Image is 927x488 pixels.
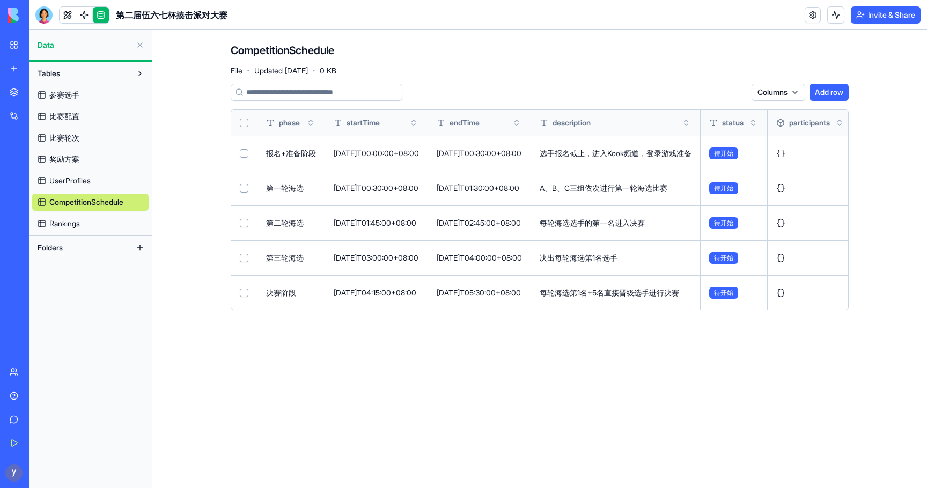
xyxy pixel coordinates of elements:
[851,6,921,24] button: Invite & Share
[32,108,149,125] a: 比赛配置
[553,117,591,128] span: description
[776,148,845,159] pre: {}
[334,287,419,298] div: [DATE]T04:15:00+08:00
[709,147,738,159] span: 待开始
[752,84,805,101] button: Columns
[540,183,691,194] div: A、B、C三组依次进行第一轮海选比赛
[437,148,522,159] div: [DATE]T00:30:00+08:00
[38,40,131,50] span: Data
[38,242,63,253] span: Folders
[776,218,845,228] pre: {}
[32,129,149,146] a: 比赛轮次
[49,111,79,122] span: 比赛配置
[32,151,149,168] a: 奖励方案
[266,183,316,194] div: 第一轮海选
[437,183,522,194] div: [DATE]T01:30:00+08:00
[32,65,131,82] button: Tables
[231,65,242,76] span: File
[334,148,419,159] div: [DATE]T00:00:00+08:00
[305,117,316,128] button: Toggle sort
[266,253,316,263] div: 第三轮海选
[776,287,845,298] pre: {}
[789,117,830,128] span: participants
[437,253,522,263] div: [DATE]T04:00:00+08:00
[709,217,738,229] span: 待开始
[49,197,123,208] span: CompetitionSchedule
[748,117,759,128] button: Toggle sort
[334,183,419,194] div: [DATE]T00:30:00+08:00
[240,219,248,227] button: Select row
[32,239,131,256] button: Folders
[49,175,91,186] span: UserProfiles
[254,65,308,76] span: Updated [DATE]
[266,218,316,228] div: 第二轮海选
[810,84,849,101] button: Add row
[240,184,248,193] button: Select row
[709,252,738,264] span: 待开始
[776,183,845,194] pre: {}
[437,287,522,298] div: [DATE]T05:30:00+08:00
[247,62,250,79] span: ·
[681,117,691,128] button: Toggle sort
[266,287,316,298] div: 决赛阶段
[540,148,691,159] div: 选手报名截止，进入Kook频道，登录游戏准备
[231,43,334,58] h4: CompetitionSchedule
[32,194,149,211] a: CompetitionSchedule
[32,172,149,189] a: UserProfiles
[776,253,845,263] pre: {}
[511,117,522,128] button: Toggle sort
[49,90,79,100] span: 参赛选手
[334,253,419,263] div: [DATE]T03:00:00+08:00
[540,287,691,298] div: 每轮海选第1名+5名直接晋级选手进行决赛
[240,149,248,158] button: Select row
[8,8,74,23] img: logo
[5,464,23,482] img: ACg8ocK06Ad9GwiG7LOjJriDRj3qWLsBIRjBg8GtDwqKOd0AYR1uRg=s96-c
[32,86,149,103] a: 参赛选手
[49,154,79,165] span: 奖励方案
[49,132,79,143] span: 比赛轮次
[312,62,315,79] span: ·
[437,218,522,228] div: [DATE]T02:45:00+08:00
[334,218,419,228] div: [DATE]T01:45:00+08:00
[709,182,738,194] span: 待开始
[450,117,480,128] span: endTime
[266,148,316,159] div: 报名+准备阶段
[320,65,336,76] span: 0 KB
[49,218,80,229] span: Rankings
[38,68,60,79] span: Tables
[32,215,149,232] a: Rankings
[240,289,248,297] button: Select row
[834,117,845,128] button: Toggle sort
[408,117,419,128] button: Toggle sort
[540,218,691,228] div: 每轮海选选手的第一名进入决赛
[347,117,380,128] span: startTime
[540,253,691,263] div: 决出每轮海选第1名选手
[722,117,744,128] span: status
[116,9,227,21] span: 第二届伍六七杯揍击派对大赛
[709,287,738,299] span: 待开始
[240,119,248,127] button: Select all
[240,254,248,262] button: Select row
[279,117,300,128] span: phase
